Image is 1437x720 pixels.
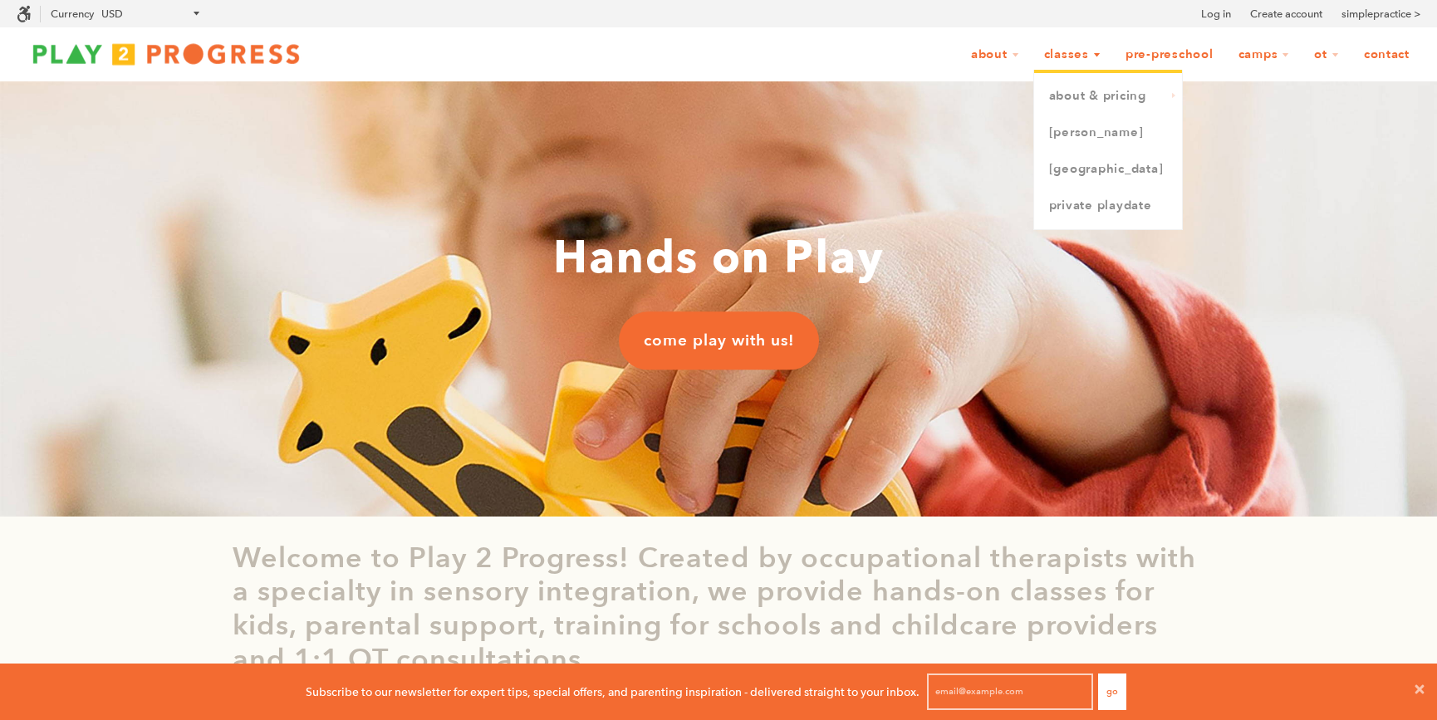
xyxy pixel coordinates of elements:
[927,673,1093,710] input: email@example.com
[1250,6,1322,22] a: Create account
[960,39,1030,71] a: About
[1034,78,1182,115] a: About & Pricing
[1098,673,1126,710] button: Go
[1303,39,1350,71] a: OT
[1201,6,1231,22] a: Log in
[1034,151,1182,188] a: [GEOGRAPHIC_DATA]
[1115,39,1224,71] a: Pre-Preschool
[644,330,794,351] span: come play with us!
[1034,188,1182,224] a: Private Playdate
[51,7,94,20] label: Currency
[1353,39,1420,71] a: Contact
[1228,39,1301,71] a: Camps
[233,541,1204,677] p: Welcome to Play 2 Progress! Created by occupational therapists with a specialty in sensory integr...
[306,683,920,701] p: Subscribe to our newsletter for expert tips, special offers, and parenting inspiration - delivere...
[1033,39,1111,71] a: Classes
[1034,115,1182,151] a: [PERSON_NAME]
[1341,6,1420,22] a: simplepractice >
[17,37,316,71] img: Play2Progress logo
[619,311,819,370] a: come play with us!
